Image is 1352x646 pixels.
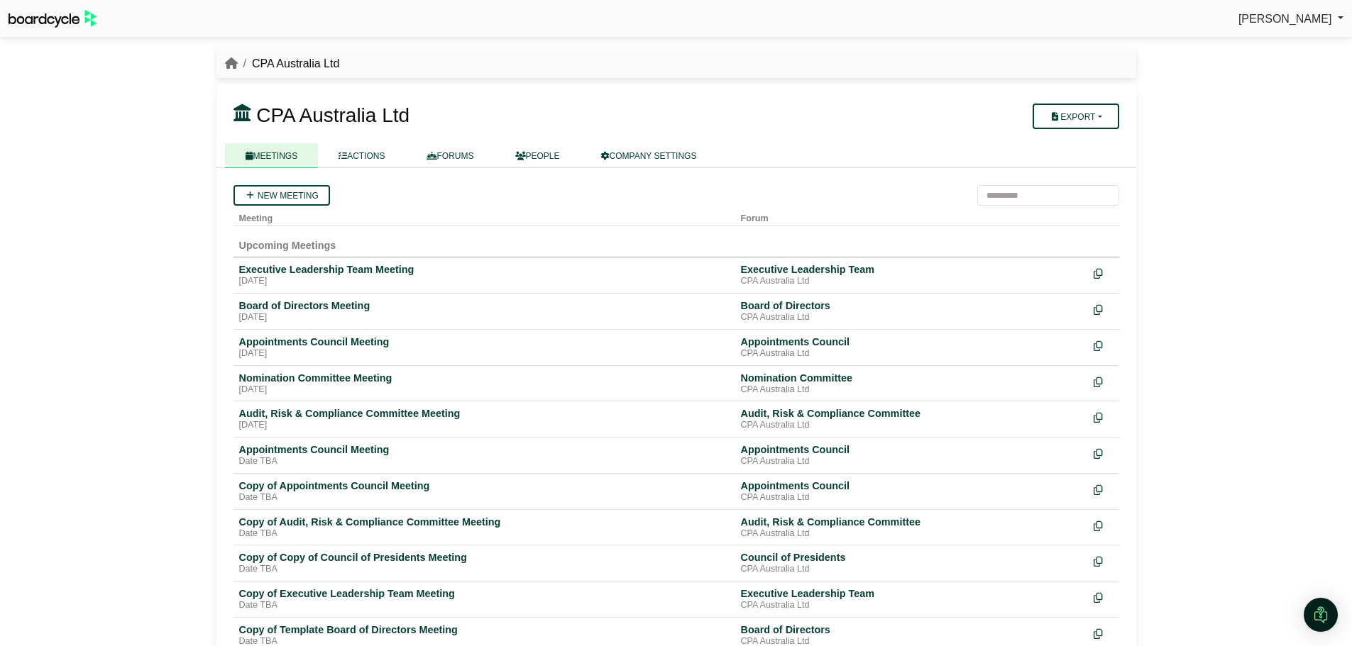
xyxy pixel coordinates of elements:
[741,587,1082,600] div: Executive Leadership Team
[1094,263,1114,282] div: Make a copy
[239,348,730,360] div: [DATE]
[239,420,730,431] div: [DATE]
[741,479,1082,503] a: Appointments Council CPA Australia Ltd
[1094,551,1114,570] div: Make a copy
[741,528,1082,540] div: CPA Australia Ltd
[1094,372,1114,391] div: Make a copy
[239,551,730,575] a: Copy of Copy of Council of Presidents Meeting Date TBA
[741,407,1082,431] a: Audit, Risk & Compliance Committee CPA Australia Ltd
[239,263,730,276] div: Executive Leadership Team Meeting
[239,551,730,564] div: Copy of Copy of Council of Presidents Meeting
[741,564,1082,575] div: CPA Australia Ltd
[741,420,1082,431] div: CPA Australia Ltd
[1304,598,1338,632] div: Open Intercom Messenger
[239,407,730,431] a: Audit, Risk & Compliance Committee Meeting [DATE]
[239,407,730,420] div: Audit, Risk & Compliance Committee Meeting
[239,528,730,540] div: Date TBA
[1094,623,1114,642] div: Make a copy
[239,335,730,348] div: Appointments Council Meeting
[239,299,730,323] a: Board of Directors Meeting [DATE]
[406,143,495,168] a: FORUMS
[239,372,730,384] div: Nomination Committee Meeting
[1094,407,1114,426] div: Make a copy
[741,348,1082,360] div: CPA Australia Ltd
[1238,13,1332,25] span: [PERSON_NAME]
[256,104,410,126] span: CPA Australia Ltd
[239,492,730,503] div: Date TBA
[239,372,730,396] a: Nomination Committee Meeting [DATE]
[239,443,730,456] div: Appointments Council Meeting
[741,587,1082,611] a: Executive Leadership Team CPA Australia Ltd
[239,443,730,467] a: Appointments Council Meeting Date TBA
[239,587,730,600] div: Copy of Executive Leadership Team Meeting
[238,55,340,73] li: CPA Australia Ltd
[741,551,1082,564] div: Council of Presidents
[239,479,730,492] div: Copy of Appointments Council Meeting
[239,516,730,528] div: Copy of Audit, Risk & Compliance Committee Meeting
[741,600,1082,611] div: CPA Australia Ltd
[233,185,330,206] a: New meeting
[1033,104,1119,129] button: Export
[225,55,340,73] nav: breadcrumb
[741,623,1082,636] div: Board of Directors
[239,384,730,396] div: [DATE]
[1094,299,1114,318] div: Make a copy
[741,443,1082,456] div: Appointments Council
[741,516,1082,528] div: Audit, Risk & Compliance Committee
[741,372,1082,396] a: Nomination Committee CPA Australia Ltd
[741,335,1082,348] div: Appointments Council
[239,587,730,611] a: Copy of Executive Leadership Team Meeting Date TBA
[1094,516,1114,535] div: Make a copy
[1238,10,1343,28] a: [PERSON_NAME]
[239,263,730,287] a: Executive Leadership Team Meeting [DATE]
[741,516,1082,540] a: Audit, Risk & Compliance Committee CPA Australia Ltd
[239,564,730,575] div: Date TBA
[741,276,1082,287] div: CPA Australia Ltd
[1094,443,1114,462] div: Make a copy
[741,312,1082,323] div: CPA Australia Ltd
[239,335,730,360] a: Appointments Council Meeting [DATE]
[318,143,405,168] a: ACTIONS
[239,312,730,323] div: [DATE]
[741,384,1082,396] div: CPA Australia Ltd
[239,600,730,611] div: Date TBA
[741,551,1082,575] a: Council of Presidents CPA Australia Ltd
[239,623,730,636] div: Copy of Template Board of Directors Meeting
[239,299,730,312] div: Board of Directors Meeting
[741,443,1082,467] a: Appointments Council CPA Australia Ltd
[741,299,1082,312] div: Board of Directors
[741,299,1082,323] a: Board of Directors CPA Australia Ltd
[233,206,735,226] th: Meeting
[741,263,1082,276] div: Executive Leadership Team
[741,456,1082,467] div: CPA Australia Ltd
[239,479,730,503] a: Copy of Appointments Council Meeting Date TBA
[239,240,336,251] span: Upcoming Meetings
[239,276,730,287] div: [DATE]
[741,479,1082,492] div: Appointments Council
[9,10,97,28] img: BoardcycleBlackGreen-aaafeed430059cb809a45853b8cf6d952af9d84e6e89e1f1685b34bfd5cb7d64.svg
[239,456,730,467] div: Date TBA
[495,143,581,168] a: PEOPLE
[225,143,319,168] a: MEETINGS
[581,143,718,168] a: COMPANY SETTINGS
[1094,335,1114,355] div: Make a copy
[1094,587,1114,606] div: Make a copy
[741,492,1082,503] div: CPA Australia Ltd
[735,206,1088,226] th: Forum
[741,263,1082,287] a: Executive Leadership Team CPA Australia Ltd
[741,335,1082,360] a: Appointments Council CPA Australia Ltd
[741,407,1082,420] div: Audit, Risk & Compliance Committee
[239,516,730,540] a: Copy of Audit, Risk & Compliance Committee Meeting Date TBA
[1094,479,1114,499] div: Make a copy
[741,372,1082,384] div: Nomination Committee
